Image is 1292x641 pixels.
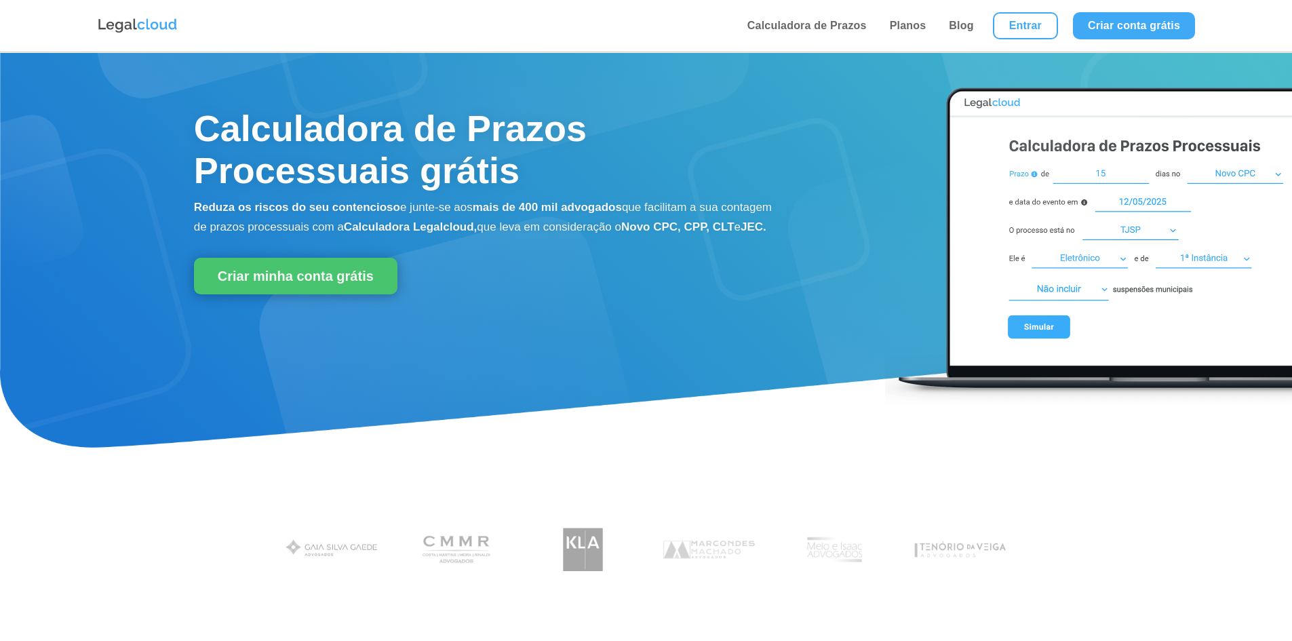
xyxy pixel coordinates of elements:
[885,73,1292,406] img: Calculadora de Prazos Processuais Legalcloud
[473,201,622,214] b: mais de 400 mil advogados
[885,397,1292,408] a: Calculadora de Prazos Processuais Legalcloud
[194,108,587,191] span: Calculadora de Prazos Processuais grátis
[194,198,775,237] p: e junte-se aos que facilitam a sua contagem de prazos processuais com a que leva em consideração o e
[280,521,384,579] img: Gaia Silva Gaede Advogados Associados
[531,521,635,579] img: Koury Lopes Advogados
[406,521,509,579] img: Costa Martins Meira Rinaldi Advogados
[97,17,178,35] img: Logo da Legalcloud
[194,201,400,214] b: Reduza os riscos do seu contencioso
[993,12,1058,39] a: Entrar
[741,220,766,233] b: JEC.
[194,258,397,294] a: Criar minha conta grátis
[621,220,735,233] b: Novo CPC, CPP, CLT
[908,521,1012,579] img: Tenório da Veiga Advogados
[1073,12,1195,39] a: Criar conta grátis
[344,220,477,233] b: Calculadora Legalcloud,
[783,521,886,579] img: Profissionais do escritório Melo e Isaac Advogados utilizam a Legalcloud
[657,521,761,579] img: Marcondes Machado Advogados utilizam a Legalcloud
